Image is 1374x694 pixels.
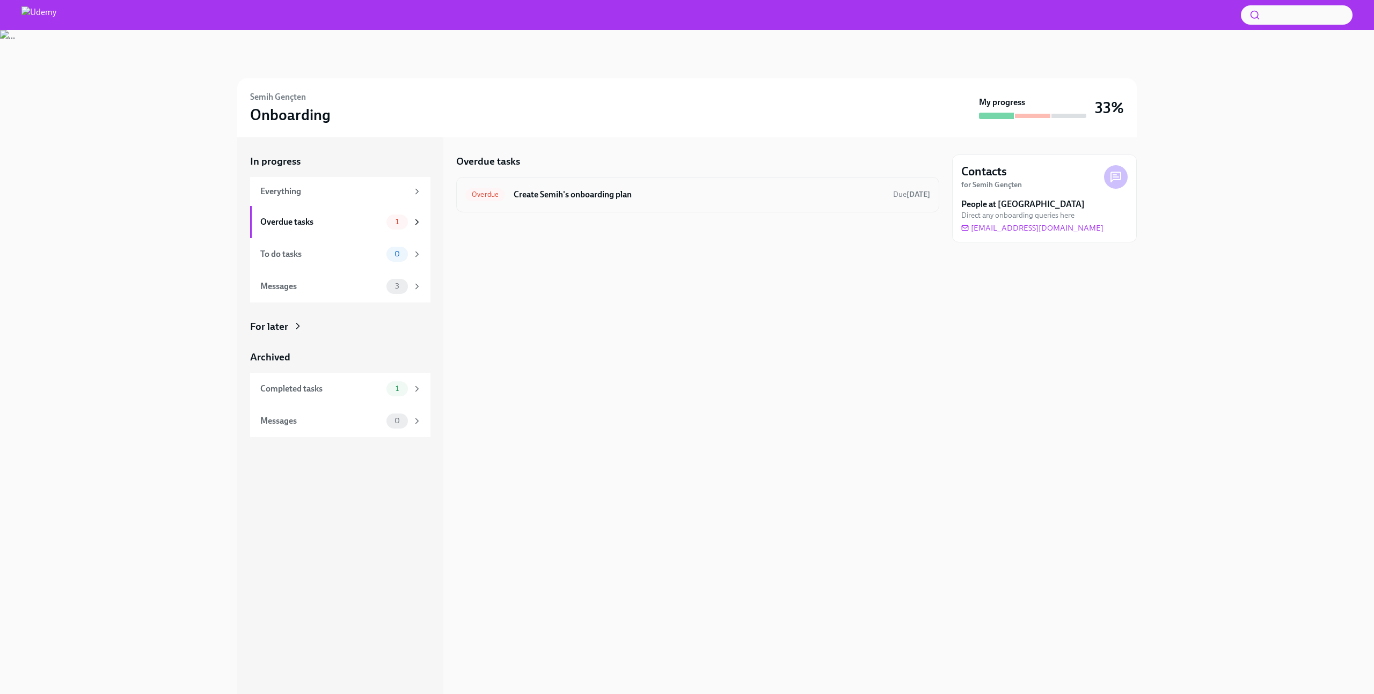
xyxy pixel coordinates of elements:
span: 1 [389,385,405,393]
span: 0 [388,417,406,425]
h6: Create Semih's onboarding plan [514,189,885,201]
strong: [DATE] [907,190,930,199]
a: Everything [250,177,430,206]
span: 1 [389,218,405,226]
a: Overdue tasks1 [250,206,430,238]
div: Messages [260,415,382,427]
h6: Semih Gençten [250,91,306,103]
a: Archived [250,350,430,364]
a: In progress [250,154,430,168]
div: Everything [260,186,408,197]
span: August 22nd, 2025 10:00 [893,189,930,200]
h3: Onboarding [250,105,331,124]
a: OverdueCreate Semih's onboarding planDue[DATE] [465,186,930,203]
div: Completed tasks [260,383,382,395]
a: Messages3 [250,270,430,302]
a: Messages0 [250,405,430,437]
span: 3 [389,282,406,290]
span: Overdue [465,190,505,198]
a: Completed tasks1 [250,373,430,405]
div: To do tasks [260,248,382,260]
a: [EMAIL_ADDRESS][DOMAIN_NAME] [961,223,1103,233]
h5: Overdue tasks [456,154,520,168]
strong: for Semih Gençten [961,180,1022,189]
div: For later [250,320,288,334]
div: Overdue tasks [260,216,382,228]
span: Due [893,190,930,199]
span: Direct any onboarding queries here [961,210,1075,220]
strong: People at [GEOGRAPHIC_DATA] [961,198,1085,210]
a: To do tasks0 [250,238,430,270]
h4: Contacts [961,164,1007,180]
strong: My progress [979,97,1025,108]
span: 0 [388,250,406,258]
div: Messages [260,280,382,292]
img: Udemy [21,6,56,24]
a: For later [250,320,430,334]
h3: 33% [1095,98,1124,117]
